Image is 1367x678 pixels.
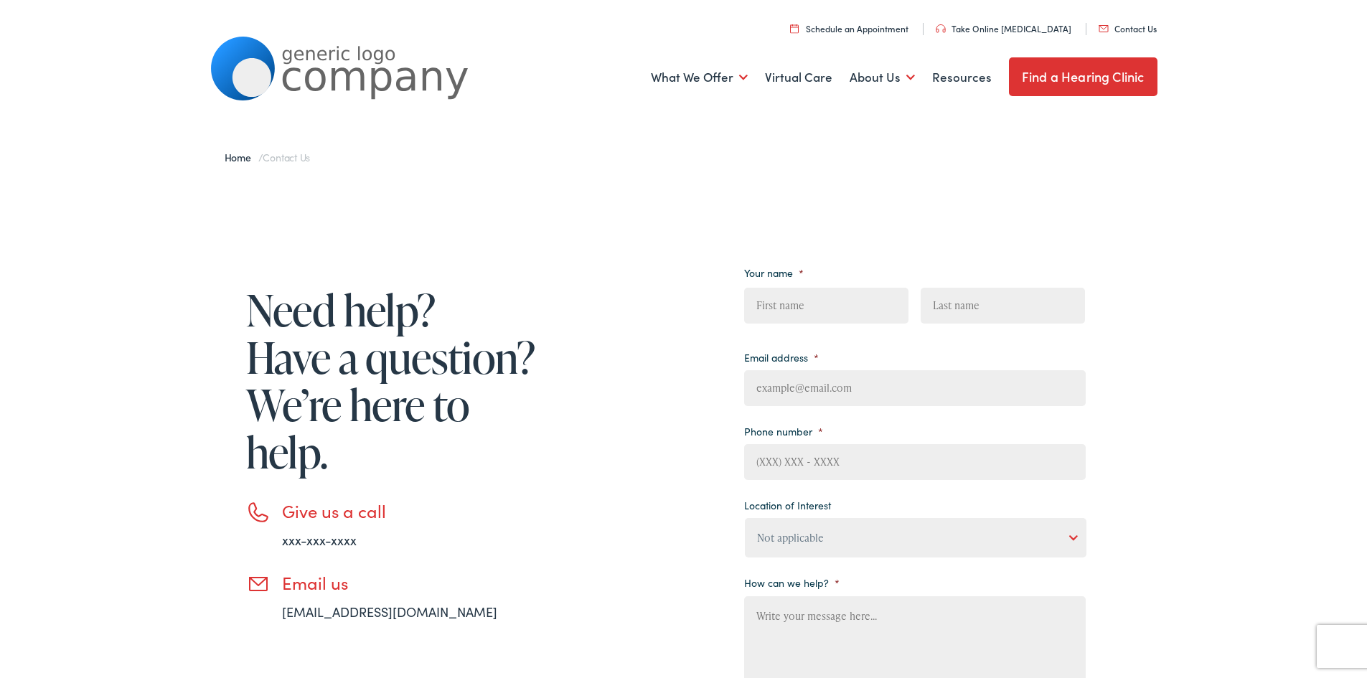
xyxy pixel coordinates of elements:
[936,22,1071,34] a: Take Online [MEDICAL_DATA]
[282,531,357,549] a: xxx-xxx-xxxx
[282,573,540,593] h3: Email us
[263,150,310,164] span: Contact Us
[790,24,799,33] img: utility icon
[1099,25,1109,32] img: utility icon
[744,444,1086,480] input: (XXX) XXX - XXXX
[921,288,1085,324] input: Last name
[651,51,748,104] a: What We Offer
[744,425,823,438] label: Phone number
[744,499,831,512] label: Location of Interest
[1099,22,1157,34] a: Contact Us
[225,150,258,164] a: Home
[744,351,819,364] label: Email address
[1009,57,1157,96] a: Find a Hearing Clinic
[936,24,946,33] img: utility icon
[744,370,1086,406] input: example@email.com
[282,501,540,522] h3: Give us a call
[932,51,992,104] a: Resources
[225,150,311,164] span: /
[246,286,540,476] h1: Need help? Have a question? We’re here to help.
[282,603,497,621] a: [EMAIL_ADDRESS][DOMAIN_NAME]
[765,51,832,104] a: Virtual Care
[744,266,804,279] label: Your name
[850,51,915,104] a: About Us
[790,22,908,34] a: Schedule an Appointment
[744,576,840,589] label: How can we help?
[744,288,908,324] input: First name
